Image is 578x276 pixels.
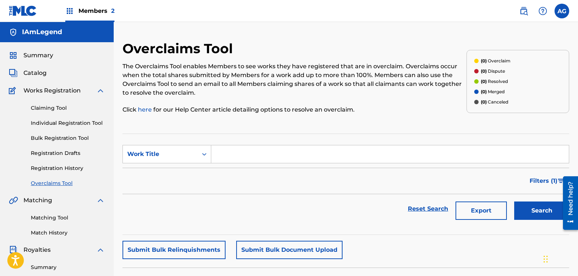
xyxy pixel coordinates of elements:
[127,150,193,159] div: Work Title
[555,4,569,18] div: User Menu
[138,106,153,113] a: here
[9,28,18,37] img: Accounts
[514,201,569,220] button: Search
[22,28,62,36] h5: IAmLegend
[481,78,508,85] p: Resolved
[9,69,47,77] a: CatalogCatalog
[23,51,53,60] span: Summary
[31,229,105,237] a: Match History
[78,7,114,15] span: Members
[9,6,37,16] img: MLC Logo
[530,177,557,185] span: Filters ( 1 )
[519,7,528,15] img: search
[23,246,51,254] span: Royalties
[481,79,487,84] span: (0)
[31,214,105,222] a: Matching Tool
[525,172,569,190] button: Filters (1)
[541,241,578,276] iframe: Chat Widget
[481,68,505,75] p: Dispute
[65,7,74,15] img: Top Rightsholders
[31,119,105,127] a: Individual Registration Tool
[481,89,487,94] span: (0)
[31,264,105,271] a: Summary
[481,68,487,74] span: (0)
[31,179,105,187] a: Overclaims Tool
[96,196,105,205] img: expand
[9,51,18,60] img: Summary
[481,99,487,105] span: (0)
[96,246,105,254] img: expand
[23,196,52,205] span: Matching
[122,241,226,259] button: Submit Bulk Relinquishments
[122,105,467,114] p: Click for our Help Center article detailing options to resolve an overclaim.
[481,88,505,95] p: Merged
[9,246,18,254] img: Royalties
[481,58,487,63] span: (0)
[9,69,18,77] img: Catalog
[23,86,81,95] span: Works Registration
[535,4,550,18] div: Help
[31,164,105,172] a: Registration History
[111,7,114,14] span: 2
[96,86,105,95] img: expand
[481,99,508,105] p: Canceled
[31,104,105,112] a: Claiming Tool
[122,145,569,224] form: Search Form
[9,196,18,205] img: Matching
[236,241,343,259] button: Submit Bulk Document Upload
[544,248,548,270] div: Drag
[9,51,53,60] a: SummarySummary
[516,4,531,18] a: Public Search
[557,173,578,232] iframe: Resource Center
[122,40,237,57] h2: Overclaims Tool
[538,7,547,15] img: help
[31,149,105,157] a: Registration Drafts
[9,86,18,95] img: Works Registration
[456,201,507,220] button: Export
[31,134,105,142] a: Bulk Registration Tool
[481,58,511,64] p: Overclaim
[122,62,467,97] p: The Overclaims Tool enables Members to see works they have registered that are in overclaim. Over...
[404,201,452,217] a: Reset Search
[23,69,47,77] span: Catalog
